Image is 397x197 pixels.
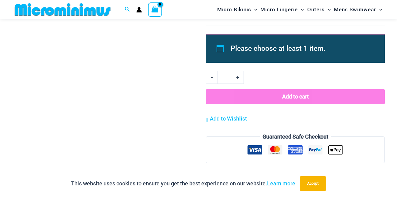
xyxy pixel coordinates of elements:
[251,2,257,17] span: Menu Toggle
[148,2,162,17] a: View Shopping Cart, empty
[206,89,385,104] button: Add to cart
[300,176,326,191] button: Accept
[217,2,251,17] span: Micro Bikinis
[136,7,142,13] a: Account icon link
[332,2,384,17] a: Mens SwimwearMenu ToggleMenu Toggle
[231,42,371,56] li: Please choose at least 1 item.
[125,6,130,13] a: Search icon link
[206,114,247,123] a: Add to Wishlist
[217,71,232,84] input: Product quantity
[306,2,332,17] a: OutersMenu ToggleMenu Toggle
[267,180,295,187] a: Learn more
[216,2,259,17] a: Micro BikinisMenu ToggleMenu Toggle
[12,3,113,17] img: MM SHOP LOGO FLAT
[210,115,247,122] span: Add to Wishlist
[206,71,217,84] a: -
[71,179,295,188] p: This website uses cookies to ensure you get the best experience on our website.
[232,71,244,84] a: +
[260,2,298,17] span: Micro Lingerie
[334,2,376,17] span: Mens Swimwear
[325,2,331,17] span: Menu Toggle
[259,2,305,17] a: Micro LingerieMenu ToggleMenu Toggle
[260,132,331,141] legend: Guaranteed Safe Checkout
[307,2,325,17] span: Outers
[298,2,304,17] span: Menu Toggle
[215,1,385,18] nav: Site Navigation
[376,2,382,17] span: Menu Toggle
